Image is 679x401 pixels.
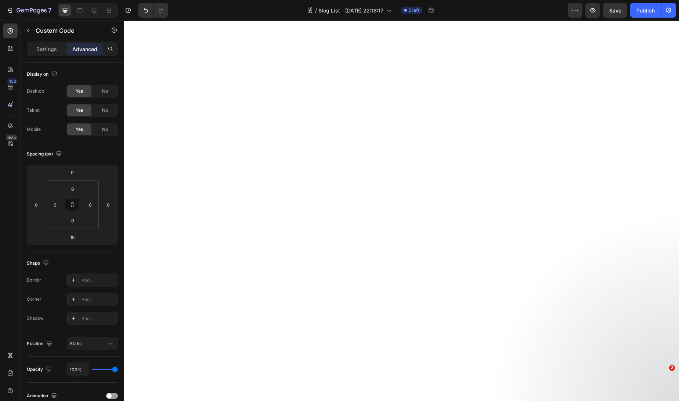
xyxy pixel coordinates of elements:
[630,3,661,18] button: Publish
[124,21,679,401] iframe: Design area
[67,363,89,376] input: Auto
[27,126,41,133] div: Mobile
[70,341,82,346] span: Static
[654,376,672,394] iframe: Intercom live chat
[102,107,108,114] span: No
[82,277,116,284] div: Add...
[27,258,50,268] div: Shape
[65,232,80,243] input: l
[27,88,44,94] div: Desktop
[102,88,108,94] span: No
[27,69,59,79] div: Display on
[6,135,18,140] div: Beta
[65,215,80,226] input: 0px
[66,337,118,350] button: Static
[82,315,116,322] div: Add...
[36,45,57,53] p: Settings
[27,296,41,302] div: Corner
[27,365,53,375] div: Opacity
[50,199,61,210] input: 0px
[65,183,80,194] input: 0px
[27,391,58,401] div: Animation
[669,365,675,371] span: 2
[27,107,40,114] div: Tablet
[36,26,98,35] p: Custom Code
[102,126,108,133] span: No
[3,3,55,18] button: 7
[103,199,114,210] input: 0
[603,3,627,18] button: Save
[27,339,54,349] div: Position
[609,7,621,14] span: Save
[27,277,41,283] div: Border
[76,126,83,133] span: Yes
[72,45,97,53] p: Advanced
[76,88,83,94] span: Yes
[138,3,168,18] div: Undo/Redo
[65,167,80,178] input: 0
[27,315,44,322] div: Shadow
[318,7,383,14] span: Blog List - [DATE] 22:18:17
[31,199,42,210] input: 0
[408,7,419,14] span: Draft
[82,296,116,303] div: Add...
[27,149,63,159] div: Spacing (px)
[636,7,655,14] div: Publish
[85,199,96,210] input: 0px
[7,78,18,84] div: 450
[76,107,83,114] span: Yes
[48,6,51,15] p: 7
[315,7,317,14] span: /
